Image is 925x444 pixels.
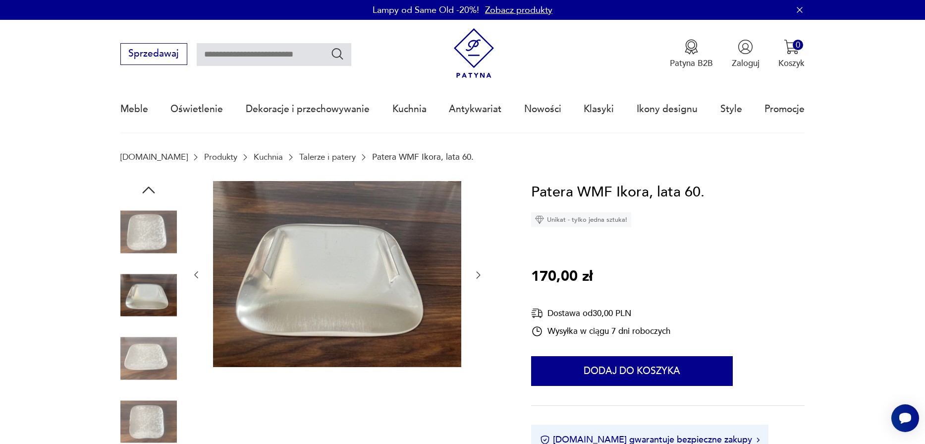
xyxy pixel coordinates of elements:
[120,51,187,59] a: Sprzedawaj
[254,152,283,162] a: Kuchnia
[120,267,177,323] img: Zdjęcie produktu Patera WMF Ikora, lata 60.
[449,86,501,132] a: Antykwariat
[784,39,799,55] img: Ikona koszyka
[891,404,919,432] iframe: Smartsupp widget button
[778,58,805,69] p: Koszyk
[120,86,148,132] a: Meble
[531,181,705,204] h1: Patera WMF Ikora, lata 60.
[120,330,177,387] img: Zdjęcie produktu Patera WMF Ikora, lata 60.
[732,39,760,69] button: Zaloguj
[531,307,543,319] img: Ikona dostawy
[531,356,733,386] button: Dodaj do koszyka
[485,4,552,16] a: Zobacz produkty
[204,152,237,162] a: Produkty
[738,39,753,55] img: Ikonka użytkownika
[449,28,499,78] img: Patyna - sklep z meblami i dekoracjami vintage
[299,152,356,162] a: Talerze i patery
[684,39,699,55] img: Ikona medalu
[213,181,461,368] img: Zdjęcie produktu Patera WMF Ikora, lata 60.
[392,86,427,132] a: Kuchnia
[670,39,713,69] button: Patyna B2B
[535,215,544,224] img: Ikona diamentu
[120,43,187,65] button: Sprzedawaj
[732,58,760,69] p: Zaloguj
[531,325,670,337] div: Wysyłka w ciągu 7 dni roboczych
[584,86,614,132] a: Klasyki
[246,86,370,132] a: Dekoracje i przechowywanie
[120,152,188,162] a: [DOMAIN_NAME]
[637,86,698,132] a: Ikony designu
[531,212,631,227] div: Unikat - tylko jedna sztuka!
[757,438,760,443] img: Ikona strzałki w prawo
[372,152,474,162] p: Patera WMF Ikora, lata 60.
[170,86,223,132] a: Oświetlenie
[330,47,345,61] button: Szukaj
[531,307,670,319] div: Dostawa od 30,00 PLN
[524,86,561,132] a: Nowości
[793,40,803,50] div: 0
[670,39,713,69] a: Ikona medaluPatyna B2B
[720,86,742,132] a: Style
[764,86,805,132] a: Promocje
[531,265,593,288] p: 170,00 zł
[120,204,177,260] img: Zdjęcie produktu Patera WMF Ikora, lata 60.
[373,4,479,16] p: Lampy od Same Old -20%!
[778,39,805,69] button: 0Koszyk
[670,58,713,69] p: Patyna B2B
